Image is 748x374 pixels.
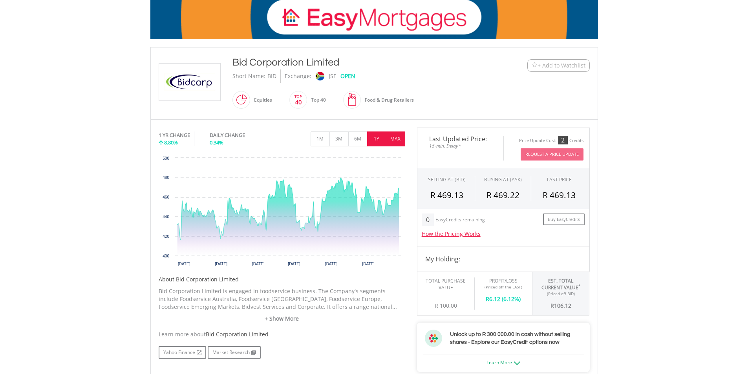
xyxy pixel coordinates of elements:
[543,213,585,226] a: Buy EasyCredits
[423,142,497,150] span: 15-min. Delay*
[206,330,269,338] span: Bid Corporation Limited
[558,136,568,144] div: 2
[481,284,526,290] div: (Priced off the LAST)
[367,131,386,146] button: 1Y
[423,136,497,142] span: Last Updated Price:
[425,254,582,264] h4: My Holding:
[543,190,576,201] span: R 469.13
[435,302,457,309] span: R 100.00
[159,154,405,272] svg: Interactive chart
[160,64,219,100] img: EQU.ZA.BID.png
[159,315,405,323] a: + Show More
[547,176,572,183] div: LAST PRICE
[208,346,261,359] a: Market Research
[361,91,414,109] div: Food & Drug Retailers
[177,262,190,266] text: [DATE]
[163,156,169,161] text: 500
[486,190,519,201] span: R 469.22
[329,131,349,146] button: 3M
[288,262,300,266] text: [DATE]
[215,262,227,266] text: [DATE]
[159,275,405,283] h5: About Bid Corporation Limited
[348,131,368,146] button: 6M
[521,148,583,161] button: Request A Price Update
[519,138,556,144] div: Price Update Cost:
[163,195,169,199] text: 460
[538,277,583,291] div: Est. Total Current Value
[435,217,485,224] div: EasyCredits remaining
[425,330,442,347] img: ec-flower.svg
[340,69,355,83] div: OPEN
[210,131,271,139] div: DAILY CHANGE
[422,230,481,237] a: How the Pricing Works
[538,296,583,310] div: R
[163,215,169,219] text: 440
[159,154,405,272] div: Chart. Highcharts interactive chart.
[163,175,169,180] text: 480
[267,69,276,83] div: BID
[164,139,178,146] span: 8.80%
[450,330,582,346] h3: Unlock up to R 300 000.00 in cash without selling shares - Explore our EasyCredit options now
[569,138,583,144] div: Credits
[325,262,337,266] text: [DATE]
[554,302,571,309] span: 106.12
[210,139,223,146] span: 0.34%
[159,330,405,338] div: Learn more about
[285,69,311,83] div: Exchange:
[362,262,375,266] text: [DATE]
[307,91,326,109] div: Top 40
[311,131,330,146] button: 1M
[159,346,206,359] a: Yahoo Finance
[484,176,522,183] span: BUYING AT (ASK)
[489,295,521,303] span: 6.12 (6.12%)
[386,131,405,146] button: MAX
[315,72,324,80] img: jse.png
[232,69,265,83] div: Short Name:
[159,131,190,139] div: 1 YR CHANGE
[163,254,169,258] text: 400
[232,55,479,69] div: Bid Corporation Limited
[252,262,264,266] text: [DATE]
[532,62,538,68] img: Watchlist
[329,69,337,83] div: JSE
[514,361,520,365] img: ec-arrow-down.png
[486,359,520,366] a: Learn More
[430,190,463,201] span: R 469.13
[538,291,583,296] div: (Priced off BID)
[481,277,526,284] div: Profit/Loss
[250,91,272,109] div: Equities
[422,213,434,226] div: 0
[428,176,466,183] div: SELLING AT (BID)
[481,290,526,303] div: R
[527,59,590,72] button: Watchlist + Add to Watchlist
[163,234,169,239] text: 420
[538,62,585,69] span: + Add to Watchlist
[159,287,405,311] p: Bid Corporation Limited is engaged in foodservice business. The Company's segments include Foodse...
[423,277,468,291] div: Total Purchase Value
